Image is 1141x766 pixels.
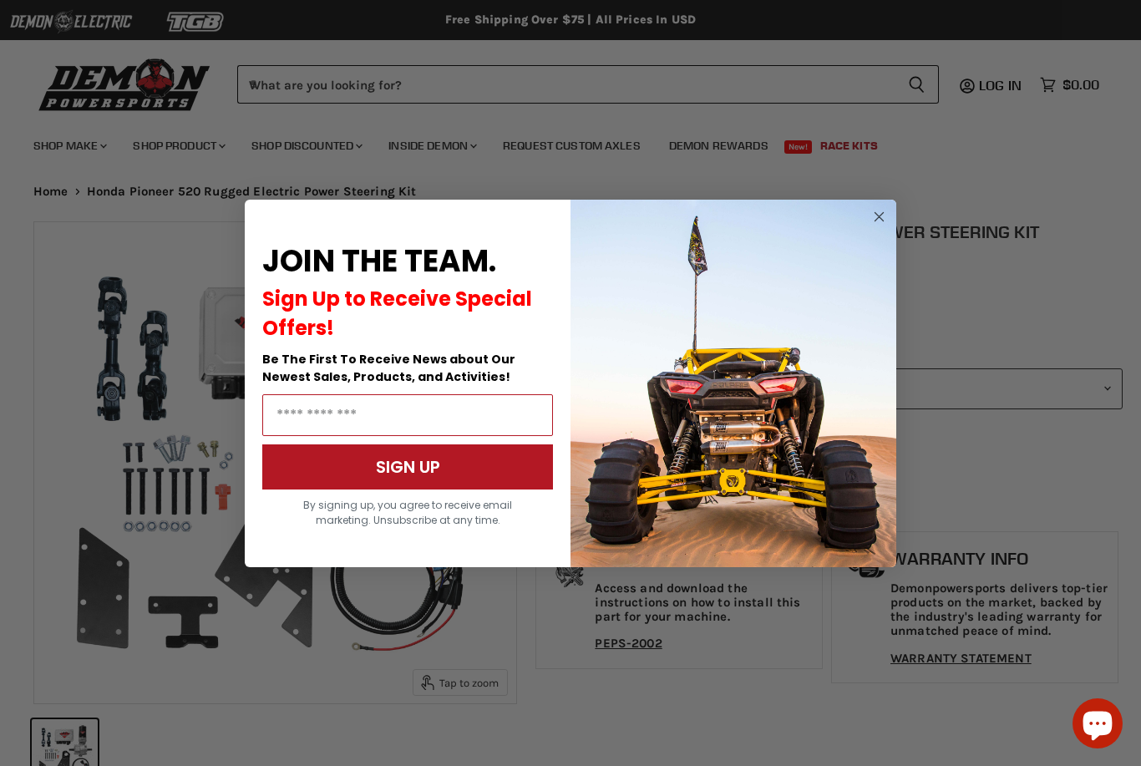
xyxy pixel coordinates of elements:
button: SIGN UP [262,444,553,490]
span: Be The First To Receive News about Our Newest Sales, Products, and Activities! [262,351,515,385]
button: Close dialog [869,206,890,227]
input: Email Address [262,394,553,436]
span: By signing up, you agree to receive email marketing. Unsubscribe at any time. [303,498,512,527]
span: Sign Up to Receive Special Offers! [262,285,532,342]
inbox-online-store-chat: Shopify online store chat [1067,698,1128,753]
span: JOIN THE TEAM. [262,240,496,282]
img: a9095488-b6e7-41ba-879d-588abfab540b.jpeg [570,200,896,567]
